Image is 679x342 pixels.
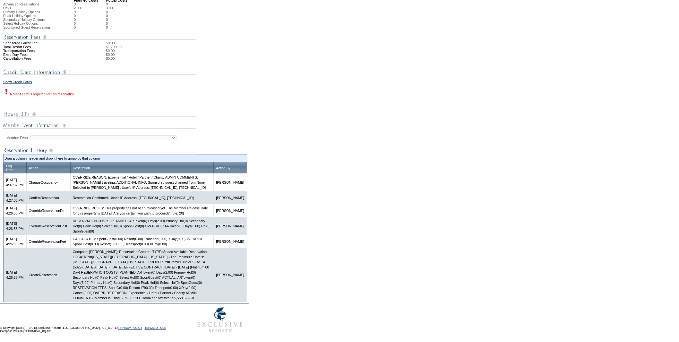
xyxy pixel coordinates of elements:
td: 0 [106,18,113,22]
a: PRIVACY POLICY [118,327,142,330]
td: 0 [74,14,106,18]
td: ChangeOccupancy [26,173,70,191]
td: Reservation Confirmed; User's IP Address: [TECHNICAL_ID], [TECHNICAL_ID] [70,191,213,204]
td: [PERSON_NAME] [213,248,247,302]
td: $0.00 [106,49,247,53]
span: Days [3,6,11,10]
td: [PERSON_NAME] [213,235,247,248]
td: 0 [74,18,106,22]
img: exclamation.gif [3,88,10,95]
td: 0 [74,2,106,6]
td: [DATE] 4:26:58 PM [4,217,26,235]
span: Sponsored Guest Reservations [3,25,51,29]
img: House Bills [3,110,196,118]
a: Description [73,166,90,170]
td: OVERRIDE RULES: This property has not been released yet. The Member Release Date for this propert... [70,204,213,217]
label: Member Event: [6,136,30,140]
a: LogDate [6,164,13,172]
td: OverrideReservationFee [26,235,70,248]
span: Peak Holiday Options [3,14,36,18]
span: Advanced Reservations [3,2,39,6]
td: [DATE] 4:26:58 PM [4,204,26,217]
td: Transportation Fees [3,49,74,53]
td: 0 [106,14,113,18]
td: Cancellation Fees [3,57,74,60]
td: Total Resort Fees [3,45,74,49]
td: [PERSON_NAME] [213,173,247,191]
td: OverrideReservationError [26,204,70,217]
td: [PERSON_NAME] [213,191,247,204]
td: [PERSON_NAME] [213,217,247,235]
td: [DATE] 4:27:06 PM [4,191,26,204]
td: $1,790.00 [106,45,247,49]
a: Action [29,166,39,170]
td: ConfirmReservation [26,191,70,204]
td: Sponsored Guest Fee [3,41,74,45]
td: CreateReservation [26,248,70,302]
td: Drag a column header and drop it here to group by that column [4,156,246,161]
span: Select Holiday Options [3,22,38,25]
img: Reservation Fees [3,33,196,41]
td: $0.00 [106,57,247,60]
span: Primary Holiday Options [3,10,40,14]
img: Member Event [3,122,196,130]
td: 0 [106,25,113,29]
td: 0 [106,22,113,25]
td: [DATE] 4:37:37 PM [4,173,26,191]
td: 0 [74,10,106,14]
td: Extra Day Fees [3,53,74,57]
img: Exclusive Resorts [191,304,249,336]
span: Secondary Holiday Options [3,18,45,22]
td: $0.00 [106,53,247,57]
td: 0 [106,2,113,6]
a: Show Credit Cards [3,80,32,84]
img: Reservation Log [3,146,196,154]
td: 0 [74,22,106,25]
img: Credit Card Information [3,68,196,76]
td: RESERVATION COSTS: PLANNED: ARToken(0) Days(2.00) Primary Hol(0) Secondary Hol(0) Peak Hol(0) Sel... [70,217,213,235]
a: Action By [216,166,230,170]
td: $0.00 [106,41,247,45]
td: Compass; [PERSON_NAME]; Reservation Created: TYPE=Space Available Reservation LOCATION=[US_STATE]... [70,248,213,302]
td: [DATE] 4:26:58 PM [4,235,26,248]
a: TERMS OF USE [145,327,167,330]
div: A credit card is required for this reservation. [3,88,76,96]
td: [PERSON_NAME] [213,204,247,217]
td: [DATE] 4:26:58 PM [4,248,26,302]
td: 2.00 [74,6,106,10]
td: OVERRIDE REASON: Experiential / Hotel / Partner / Charity ADMIN COMMENTS: [PERSON_NAME] traveling... [70,173,213,191]
td: 0 [106,10,113,14]
td: CALCULATED: SponGuest(0.00) Resort(0.00) Transport(0.00) XDay(0.00)OVERRIDE: SponGuest(0.00) Reso... [70,235,213,248]
td: OverrideReservationCost [26,217,70,235]
td: 3.00 [106,6,113,10]
td: 0 [74,25,106,29]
